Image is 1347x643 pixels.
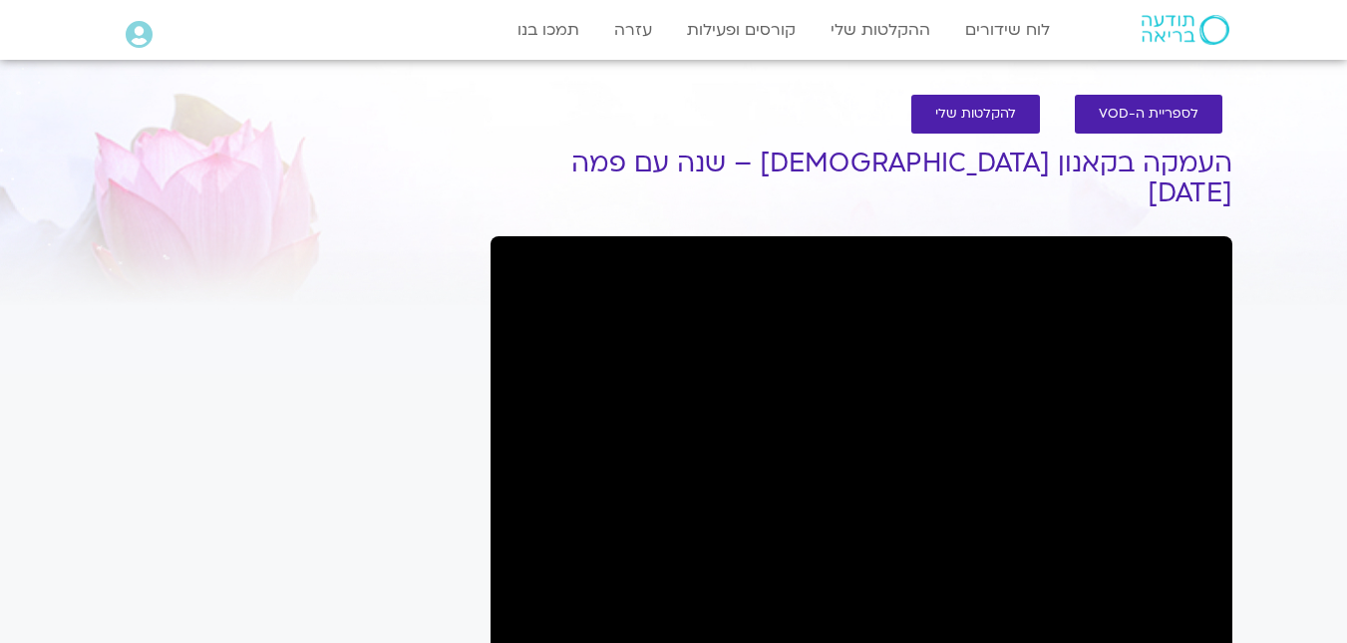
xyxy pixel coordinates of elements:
[491,149,1232,208] h1: העמקה בקאנון [DEMOGRAPHIC_DATA] – שנה עם פמה [DATE]
[1142,15,1229,45] img: תודעה בריאה
[1075,95,1222,134] a: לספריית ה-VOD
[507,11,589,49] a: תמכו בנו
[604,11,662,49] a: עזרה
[821,11,940,49] a: ההקלטות שלי
[677,11,806,49] a: קורסים ופעילות
[911,95,1040,134] a: להקלטות שלי
[935,107,1016,122] span: להקלטות שלי
[955,11,1060,49] a: לוח שידורים
[1099,107,1198,122] span: לספריית ה-VOD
